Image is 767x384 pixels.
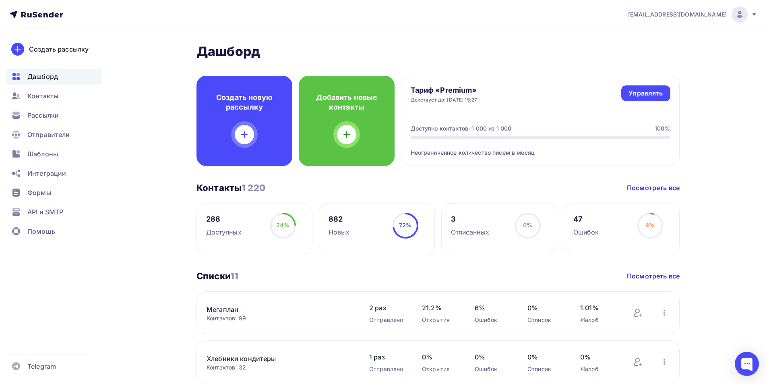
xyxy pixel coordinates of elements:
div: Жалоб [580,365,617,373]
a: Рассылки [6,107,102,123]
h4: Создать новую рассылку [209,93,279,112]
span: 0% [475,352,511,362]
div: Ошибок [475,365,511,373]
div: Жалоб [580,316,617,324]
span: 1 раз [369,352,406,362]
span: 72% [399,222,411,228]
span: API и SMTP [27,207,63,217]
div: Открытия [422,365,459,373]
div: Доступных [206,227,242,237]
span: 21.2% [422,303,459,313]
span: Рассылки [27,110,59,120]
div: 288 [206,214,242,224]
span: Отправители [27,130,70,139]
h2: Дашборд [196,44,680,60]
div: Контактов: 32 [207,363,353,372]
span: [EMAIL_ADDRESS][DOMAIN_NAME] [628,10,727,19]
a: Дашборд [6,68,102,85]
span: 11 [230,271,238,281]
div: Отписок [527,316,564,324]
span: 1 220 [242,183,265,193]
span: 0% [527,303,564,313]
span: 0% [527,352,564,362]
div: 882 [329,214,350,224]
div: 100% [655,125,670,133]
div: Ошибок [573,227,599,237]
span: Дашборд [27,72,58,81]
h4: Добавить новые контакты [312,93,382,112]
span: Помощь [27,226,55,236]
span: Шаблоны [27,149,58,159]
span: Формы [27,188,51,197]
span: Контакты [27,91,58,101]
div: Отписанных [451,227,489,237]
a: Мегаплан [207,305,343,314]
a: Формы [6,185,102,201]
a: Шаблоны [6,146,102,162]
h4: Тариф «Premium» [411,85,478,95]
div: Неограниченное количество писем в месяц [411,139,670,157]
div: Контактов: 99 [207,314,353,322]
div: Отписок [527,365,564,373]
a: Посмотреть все [627,183,680,193]
span: 24% [276,222,289,228]
span: 0% [580,352,617,362]
div: Действует до: [DATE] 15:27 [411,97,478,103]
a: Отправители [6,127,102,143]
span: Telegram [27,361,56,371]
a: [EMAIL_ADDRESS][DOMAIN_NAME] [628,6,757,23]
span: Интеграции [27,168,66,178]
div: Ошибок [475,316,511,324]
span: 1.01% [580,303,617,313]
h3: Контакты [196,182,265,193]
div: Отправлено [369,365,406,373]
div: Доступно контактов: 1 000 из 1 000 [411,125,512,133]
div: 3 [451,214,489,224]
div: Новых [329,227,350,237]
a: Посмотреть все [627,271,680,281]
a: Контакты [6,88,102,104]
span: 0% [523,222,532,228]
span: 0% [422,352,459,362]
div: Открытия [422,316,459,324]
div: Отправлено [369,316,406,324]
a: Хлебники кондитеры [207,354,343,363]
span: 2 раз [369,303,406,313]
div: 47 [573,214,599,224]
div: Управлять [628,89,663,98]
h3: Списки [196,270,238,282]
span: 6% [475,303,511,313]
div: Создать рассылку [29,44,89,54]
span: 4% [645,222,655,228]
